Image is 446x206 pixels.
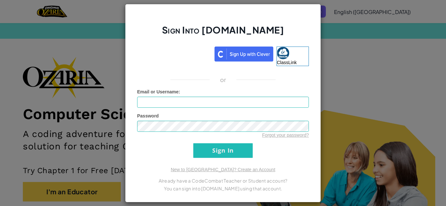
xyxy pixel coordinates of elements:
[215,47,273,62] img: clever_sso_button@2x.png
[137,89,180,95] label: :
[134,46,215,60] iframe: Sign in with Google Button
[277,47,289,59] img: classlink-logo-small.png
[137,185,309,192] p: You can sign into [DOMAIN_NAME] using that account.
[277,60,297,65] span: ClassLink
[262,132,309,138] a: Forgot your password?
[171,167,275,172] a: New to [GEOGRAPHIC_DATA]? Create an Account
[220,76,226,84] p: or
[193,143,253,158] input: Sign In
[137,113,159,118] span: Password
[137,89,179,94] span: Email or Username
[137,177,309,185] p: Already have a CodeCombat Teacher or Student account?
[137,24,309,43] h2: Sign Into [DOMAIN_NAME]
